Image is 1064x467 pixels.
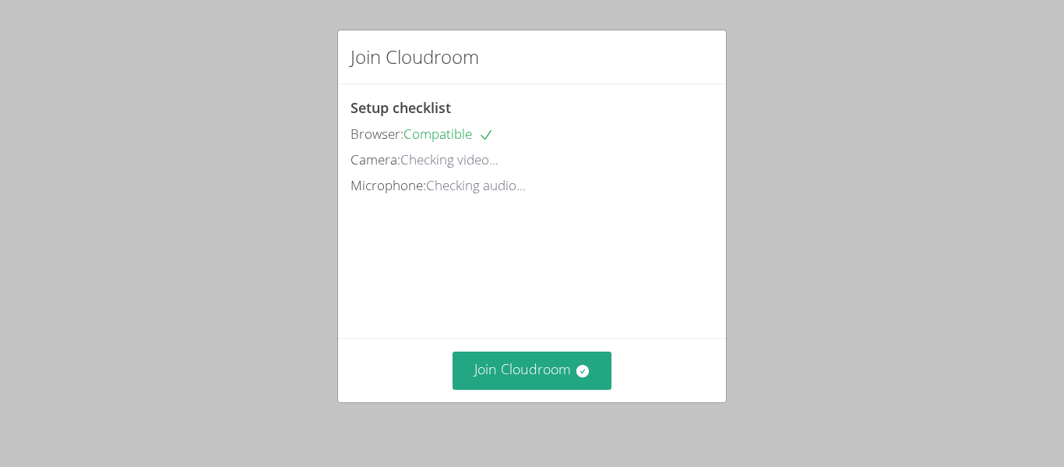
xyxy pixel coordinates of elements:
[351,98,451,117] span: Setup checklist
[351,176,426,194] span: Microphone:
[453,352,612,390] button: Join Cloudroom
[403,125,494,143] span: Compatible
[351,125,403,143] span: Browser:
[351,43,479,71] h2: Join Cloudroom
[351,150,400,168] span: Camera:
[400,150,499,168] span: Checking video...
[426,176,526,194] span: Checking audio...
